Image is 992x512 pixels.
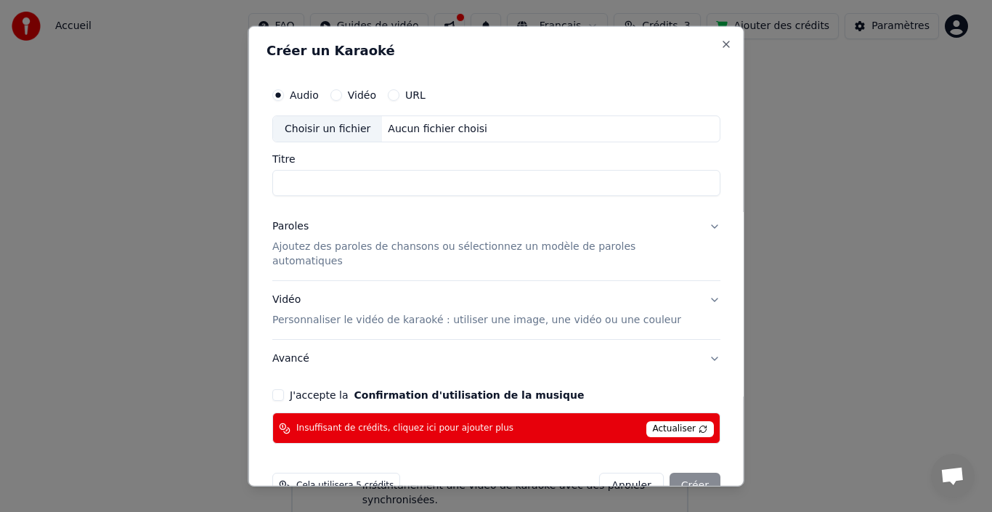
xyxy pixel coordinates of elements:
p: Personnaliser le vidéo de karaoké : utiliser une image, une vidéo ou une couleur [272,313,681,328]
div: Paroles [272,219,309,234]
div: Aucun fichier choisi [382,121,493,136]
span: Insuffisant de crédits, cliquez ici pour ajouter plus [296,423,513,434]
p: Ajoutez des paroles de chansons ou sélectionnez un modèle de paroles automatiques [272,240,697,269]
label: J'accepte la [290,390,584,400]
span: Actualiser [646,421,714,437]
button: Avancé [272,340,720,378]
button: Annuler [599,473,663,499]
button: VidéoPersonnaliser le vidéo de karaoké : utiliser une image, une vidéo ou une couleur [272,281,720,339]
label: Audio [290,89,319,99]
h2: Créer un Karaoké [267,44,726,57]
span: Cela utilisera 5 crédits [296,480,394,492]
label: Titre [272,154,720,164]
div: Vidéo [272,293,681,328]
label: URL [405,89,426,99]
div: Choisir un fichier [273,115,382,142]
label: Vidéo [347,89,375,99]
button: ParolesAjoutez des paroles de chansons ou sélectionnez un modèle de paroles automatiques [272,208,720,280]
button: J'accepte la [354,390,584,400]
